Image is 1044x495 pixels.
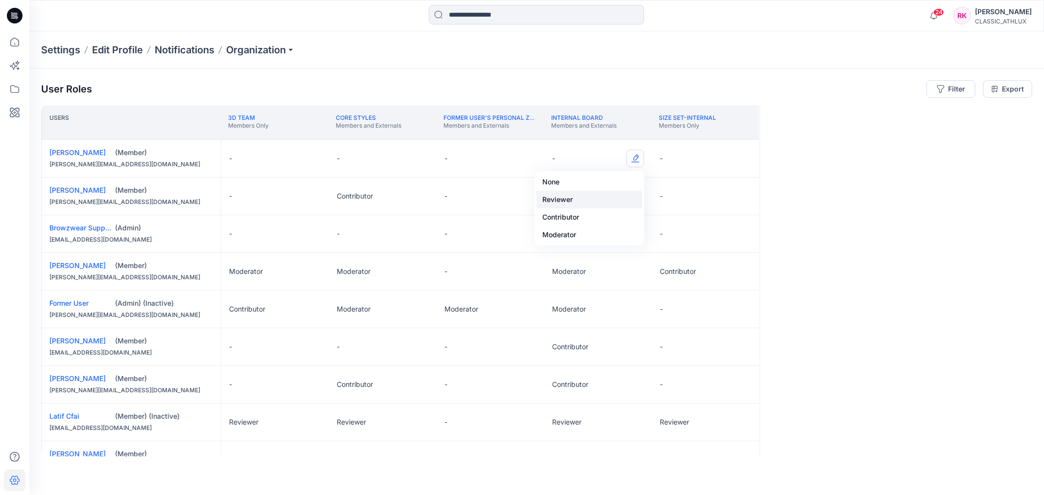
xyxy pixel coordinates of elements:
[49,450,106,458] a: [PERSON_NAME]
[115,449,213,459] div: (Member)
[115,185,213,195] div: (Member)
[49,337,106,345] a: [PERSON_NAME]
[229,191,232,201] p: -
[115,223,213,233] div: (Admin)
[660,154,663,163] p: -
[552,417,581,427] p: Reviewer
[49,310,213,320] div: [PERSON_NAME][EMAIL_ADDRESS][DOMAIN_NAME]
[337,154,340,163] p: -
[443,114,542,121] a: Former User's Personal Zone
[49,348,213,358] div: [EMAIL_ADDRESS][DOMAIN_NAME]
[536,208,642,226] button: Contributor
[49,224,114,232] a: Browzwear Support
[229,154,232,163] p: -
[229,267,263,276] p: Moderator
[927,80,975,98] button: Filter
[444,417,447,427] p: -
[337,342,340,352] p: -
[626,150,644,167] button: Edit Role
[49,374,106,382] a: [PERSON_NAME]
[660,229,663,239] p: -
[49,412,79,420] a: Latif Cfai
[115,298,213,308] div: (Admin) (Inactive)
[92,43,143,57] a: Edit Profile
[49,197,213,207] div: [PERSON_NAME][EMAIL_ADDRESS][DOMAIN_NAME]
[444,191,447,201] p: -
[229,342,232,352] p: -
[41,83,92,95] p: User Roles
[229,380,232,389] p: -
[337,380,373,389] p: Contributor
[115,261,213,270] div: (Member)
[659,122,716,130] p: Members Only
[660,342,663,352] p: -
[660,455,663,465] p: -
[551,114,603,121] a: Internal Board
[660,191,663,201] p: -
[115,336,213,346] div: (Member)
[444,229,447,239] p: -
[336,114,376,121] a: CORE Styles
[49,385,213,395] div: [PERSON_NAME][EMAIL_ADDRESS][DOMAIN_NAME]
[229,455,232,465] p: -
[41,43,80,57] p: Settings
[659,114,716,121] a: Size Set-Internal
[49,299,89,307] a: Former User
[49,272,213,282] div: [PERSON_NAME][EMAIL_ADDRESS][DOMAIN_NAME]
[337,191,373,201] p: Contributor
[444,304,478,314] p: Moderator
[444,267,447,276] p: -
[552,304,586,314] p: Moderator
[229,304,265,314] p: Contributor
[552,380,588,389] p: Contributor
[983,80,1032,98] a: Export
[228,122,269,130] p: Members Only
[49,148,106,157] a: [PERSON_NAME]
[337,304,371,314] p: Moderator
[660,380,663,389] p: -
[975,18,1032,25] div: CLASSIC_ATHLUX
[444,455,447,465] p: -
[228,114,255,121] a: 3D Team
[115,148,213,157] div: (Member)
[115,374,213,383] div: (Member)
[49,423,213,433] div: [EMAIL_ADDRESS][DOMAIN_NAME]
[552,342,588,352] p: Contributor
[229,229,232,239] p: -
[443,122,535,130] p: Members and Externals
[552,455,588,465] p: Contributor
[336,122,401,130] p: Members and Externals
[49,159,213,169] div: [PERSON_NAME][EMAIL_ADDRESS][DOMAIN_NAME]
[337,417,366,427] p: Reviewer
[660,417,689,427] p: Reviewer
[444,380,447,389] p: -
[536,191,642,208] button: Reviewer
[229,417,258,427] p: Reviewer
[552,267,586,276] p: Moderator
[49,235,213,245] div: [EMAIL_ADDRESS][DOMAIN_NAME]
[953,7,971,24] div: RK
[337,229,340,239] p: -
[536,226,642,244] button: Moderator
[444,342,447,352] p: -
[933,8,944,16] span: 24
[49,186,106,194] a: [PERSON_NAME]
[536,173,642,191] button: None
[660,267,696,276] p: Contributor
[444,154,447,163] p: -
[49,114,69,132] p: Users
[337,267,371,276] p: Moderator
[155,43,214,57] a: Notifications
[115,411,213,421] div: (Member) (Inactive)
[551,122,617,130] p: Members and Externals
[552,154,555,163] p: -
[337,455,373,465] p: Contributor
[660,304,663,314] p: -
[975,6,1032,18] div: [PERSON_NAME]
[49,261,106,270] a: [PERSON_NAME]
